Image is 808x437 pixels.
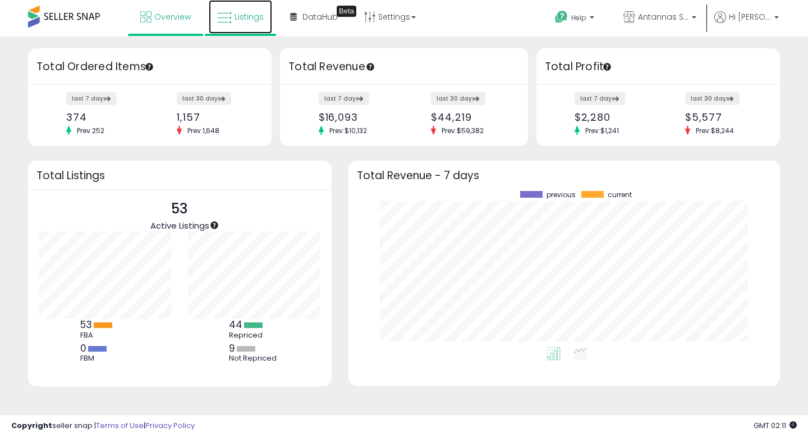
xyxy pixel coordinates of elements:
h3: Total Listings [36,171,323,180]
div: Tooltip anchor [144,62,154,72]
label: last 30 days [431,92,485,105]
span: Overview [154,11,191,22]
span: DataHub [302,11,338,22]
div: Tooltip anchor [209,220,219,230]
h3: Total Profit [545,59,772,75]
a: Terms of Use [96,420,144,431]
h3: Total Revenue [288,59,520,75]
label: last 7 days [319,92,369,105]
p: 53 [150,198,209,220]
div: 1,157 [177,111,252,123]
span: Prev: 1,648 [182,126,225,135]
div: $2,280 [575,111,650,123]
h3: Total Revenue - 7 days [357,171,772,180]
span: Antannas Store [638,11,688,22]
div: Tooltip anchor [365,62,375,72]
div: Tooltip anchor [602,62,612,72]
span: Active Listings [150,220,209,231]
b: 9 [229,342,235,355]
label: last 30 days [177,92,231,105]
span: current [608,191,632,199]
div: Repriced [229,331,279,340]
i: Get Help [554,10,568,24]
div: Tooltip anchor [337,6,356,17]
div: 374 [66,111,141,123]
span: previous [547,191,576,199]
strong: Copyright [11,420,52,431]
b: 0 [80,342,86,355]
a: Help [546,2,605,37]
b: 44 [229,318,242,331]
a: Hi [PERSON_NAME] [714,11,779,37]
label: last 30 days [685,92,740,105]
div: $5,577 [685,111,760,123]
div: $16,093 [319,111,396,123]
span: Prev: $59,382 [436,126,489,135]
a: Privacy Policy [145,420,195,431]
div: $44,219 [431,111,508,123]
span: Prev: $10,132 [324,126,373,135]
div: FBA [80,331,131,340]
span: Prev: $1,241 [580,126,625,135]
span: Help [571,13,586,22]
span: Hi [PERSON_NAME] [729,11,771,22]
div: seller snap | | [11,421,195,431]
b: 53 [80,318,92,331]
span: Listings [235,11,264,22]
div: Not Repriced [229,354,279,363]
label: last 7 days [66,92,117,105]
label: last 7 days [575,92,625,105]
span: Prev: 252 [71,126,110,135]
span: 2025-09-9 02:11 GMT [754,420,797,431]
div: FBM [80,354,131,363]
span: Prev: $8,244 [690,126,740,135]
h3: Total Ordered Items [36,59,263,75]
